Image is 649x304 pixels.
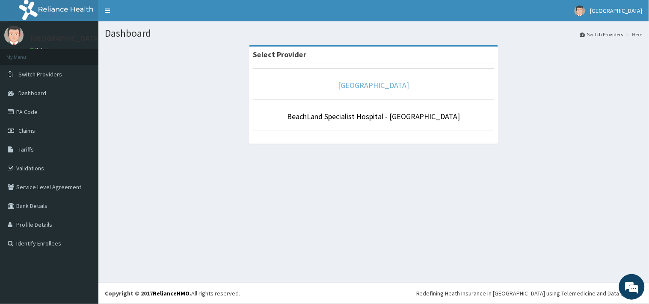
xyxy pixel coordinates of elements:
img: User Image [4,26,24,45]
a: RelianceHMO [153,289,190,297]
span: Dashboard [18,89,46,97]
a: [GEOGRAPHIC_DATA] [338,80,409,90]
p: [GEOGRAPHIC_DATA] [30,35,101,42]
span: Switch Providers [18,70,62,78]
strong: Select Provider [253,50,307,59]
a: Online [30,47,50,53]
span: Claims [18,127,35,134]
span: Tariffs [18,146,34,153]
footer: All rights reserved. [98,282,649,304]
strong: Copyright © 2017 . [105,289,191,297]
a: BeachLand Specialist Hospital - [GEOGRAPHIC_DATA] [287,111,460,121]
a: Switch Providers [580,31,623,38]
img: User Image [575,6,585,16]
h1: Dashboard [105,28,643,39]
span: [GEOGRAPHIC_DATA] [590,7,643,15]
li: Here [624,31,643,38]
div: Redefining Heath Insurance in [GEOGRAPHIC_DATA] using Telemedicine and Data Science! [416,289,643,298]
